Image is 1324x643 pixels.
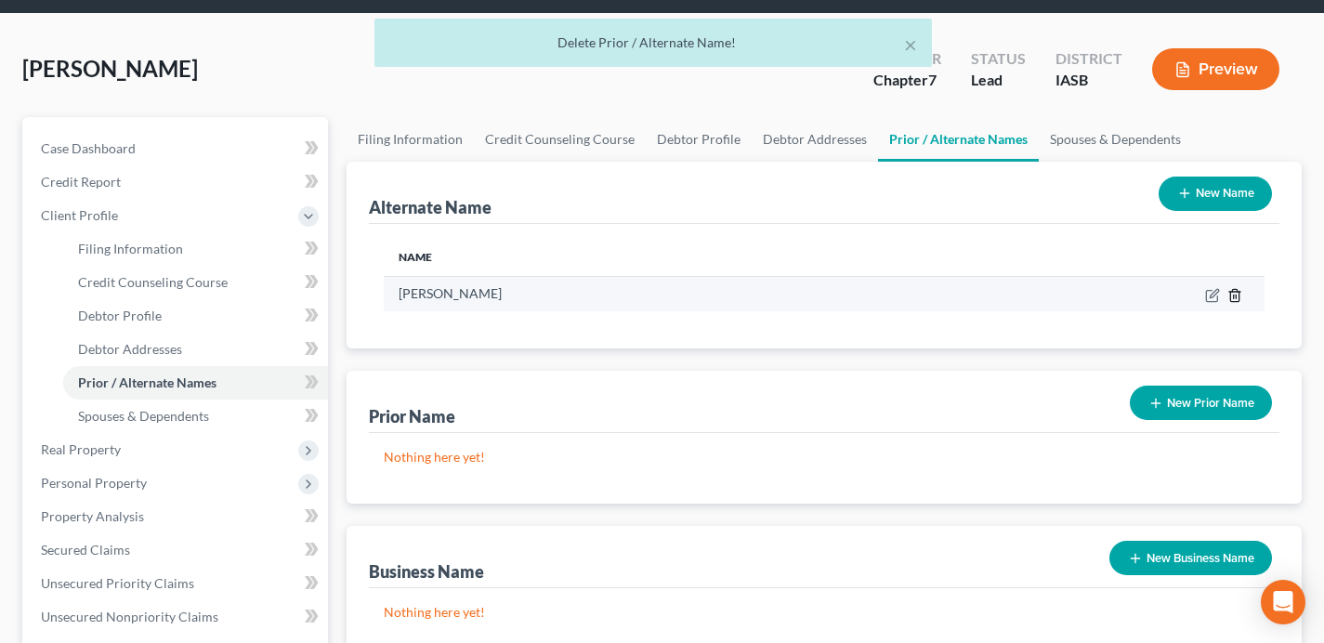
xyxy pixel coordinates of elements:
div: Chapter [873,70,941,91]
a: Credit Counseling Course [474,117,646,162]
span: Secured Claims [41,542,130,558]
span: Real Property [41,441,121,457]
span: Debtor Profile [78,308,162,323]
a: Debtor Profile [646,117,752,162]
a: Filing Information [63,232,328,266]
a: Debtor Profile [63,299,328,333]
div: Delete Prior / Alternate Name! [389,33,917,52]
span: Case Dashboard [41,140,136,156]
button: New Name [1159,177,1272,211]
th: Name [384,239,949,276]
span: Unsecured Nonpriority Claims [41,609,218,624]
p: Nothing here yet! [384,603,1265,622]
div: Alternate Name [369,196,492,218]
p: Nothing here yet! [384,448,1265,466]
div: IASB [1055,70,1122,91]
span: Client Profile [41,207,118,223]
button: New Prior Name [1130,386,1272,420]
a: Debtor Addresses [752,117,878,162]
span: Filing Information [78,241,183,256]
a: Case Dashboard [26,132,328,165]
td: [PERSON_NAME] [384,276,949,311]
span: Unsecured Priority Claims [41,575,194,591]
button: × [904,33,917,56]
a: Debtor Addresses [63,333,328,366]
span: Credit Report [41,174,121,190]
a: Prior / Alternate Names [878,117,1039,162]
span: Personal Property [41,475,147,491]
a: Secured Claims [26,533,328,567]
span: Debtor Addresses [78,341,182,357]
span: Credit Counseling Course [78,274,228,290]
a: Filing Information [347,117,474,162]
a: Unsecured Priority Claims [26,567,328,600]
a: Property Analysis [26,500,328,533]
a: Credit Report [26,165,328,199]
button: New Business Name [1109,541,1272,575]
a: Spouses & Dependents [63,400,328,433]
div: Prior Name [369,405,455,427]
div: Lead [971,70,1026,91]
a: Unsecured Nonpriority Claims [26,600,328,634]
span: Prior / Alternate Names [78,374,216,390]
span: Spouses & Dependents [78,408,209,424]
a: Credit Counseling Course [63,266,328,299]
span: 7 [928,71,937,88]
a: Spouses & Dependents [1039,117,1192,162]
div: Business Name [369,560,484,583]
a: Prior / Alternate Names [63,366,328,400]
div: Open Intercom Messenger [1261,580,1305,624]
span: Property Analysis [41,508,144,524]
